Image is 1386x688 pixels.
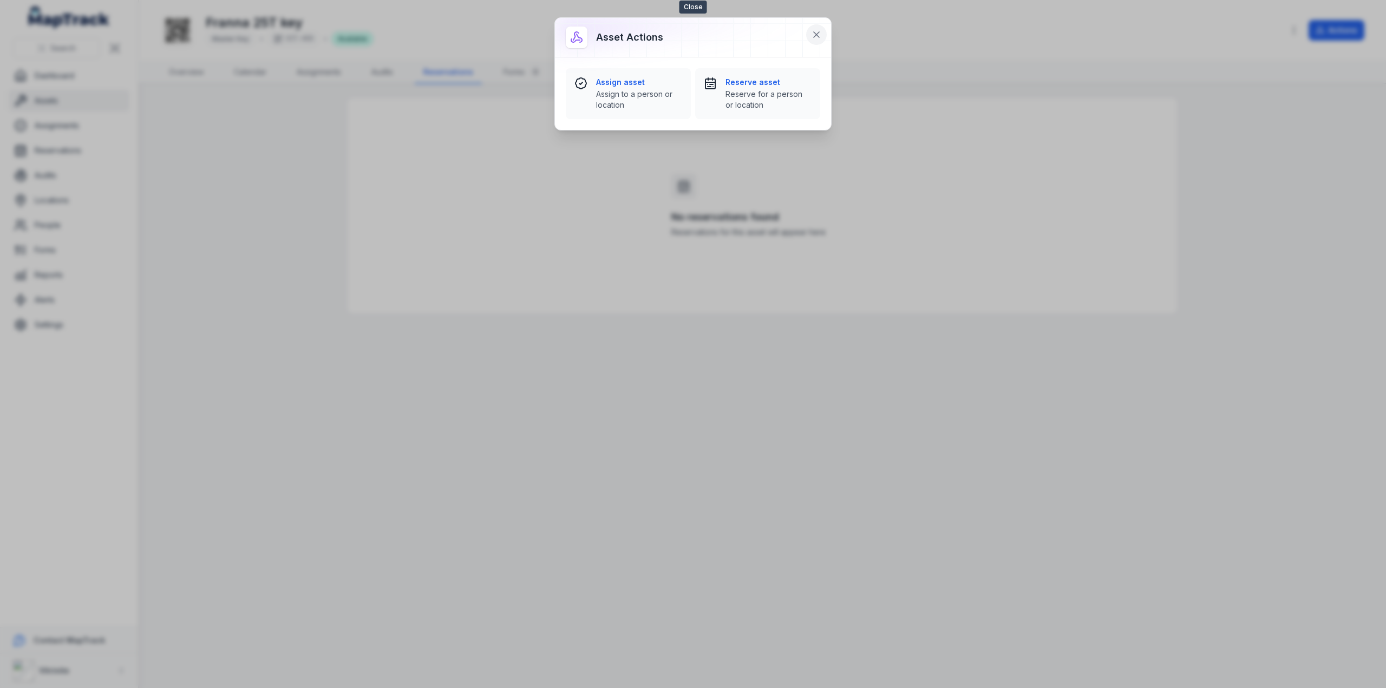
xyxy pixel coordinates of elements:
span: Close [679,1,707,14]
button: Assign assetAssign to a person or location [566,68,691,119]
span: Reserve for a person or location [725,89,812,110]
span: Assign to a person or location [596,89,682,110]
button: Reserve assetReserve for a person or location [695,68,820,119]
strong: Reserve asset [725,77,812,88]
h3: Asset actions [596,30,663,45]
strong: Assign asset [596,77,682,88]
